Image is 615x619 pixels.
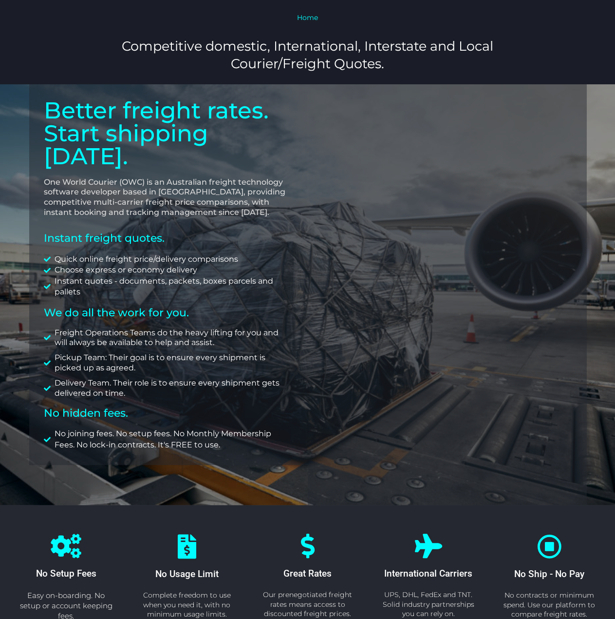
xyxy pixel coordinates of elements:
[52,276,293,298] span: Instant quotes - documents, packets, boxes parcels and pallets
[52,265,197,275] span: Choose express or economy delivery
[44,232,293,244] h2: Instant freight quotes.
[44,308,293,318] h2: We do all the work for you.
[52,378,293,399] span: Delivery Team. Their role is to ensure every shipment gets delivered on time.
[283,568,332,579] span: Great Rates
[380,590,477,619] p: UPS, DHL, FedEx and TNT. Solid industry partnerships you can rely on.
[52,428,293,450] span: No joining fees. No setup fees. No Monthly Membership Fees. No lock-in contracts. It's FREE to use.
[52,353,293,373] span: Pickup Team: Their goal is to ensure every shipment is picked up as agreed.
[384,568,472,579] span: International Carriers
[259,590,356,619] p: Our prenegotiated freight rates means access to discounted freight prices.
[322,99,572,490] iframe: Contact Interest Form
[514,568,584,580] span: No Ship - No Pay
[44,99,293,168] p: Better freight rates. Start shipping [DATE].
[155,568,219,580] span: No Usage Limit
[92,38,522,72] h3: Competitive domestic, International, Interstate and Local Courier/Freight Quotes.
[52,254,238,265] span: Quick online freight price/delivery comparisons
[44,408,293,419] h2: No hidden fees.
[52,328,293,348] span: Freight Operations Teams do the heavy lifting for you and will always be available to help and as...
[297,13,318,22] a: Home
[36,568,96,579] span: No Setup Fees
[44,177,293,218] p: One World Courier (OWC) is an Australian freight technology software developer based in [GEOGRAPH...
